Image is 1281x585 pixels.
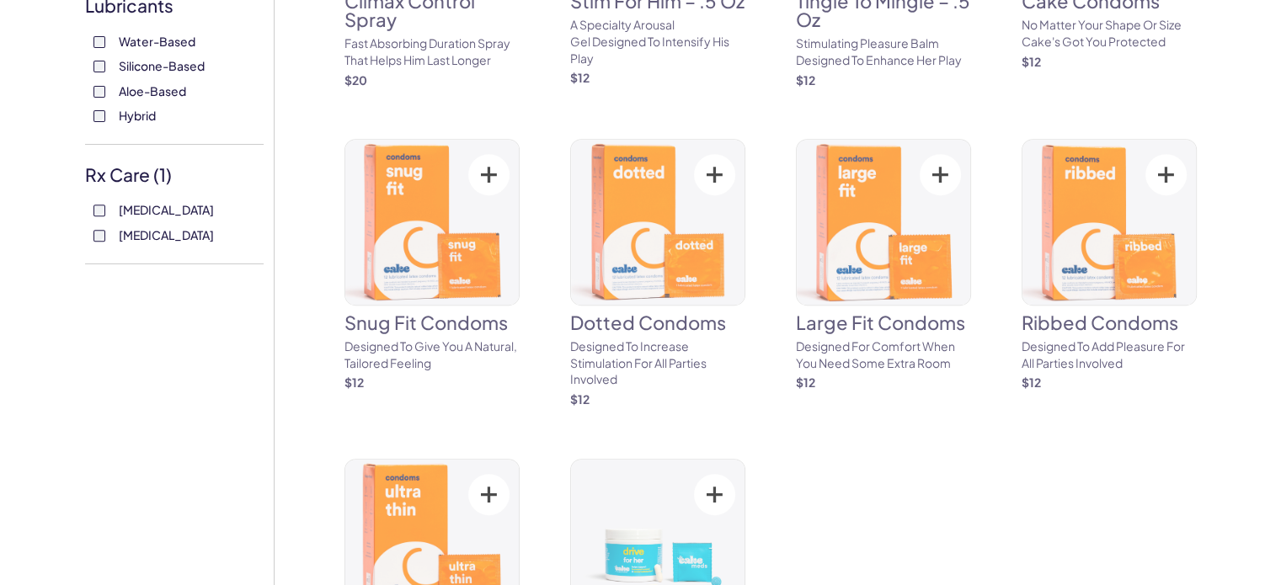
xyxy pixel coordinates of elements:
strong: $ 12 [796,375,815,390]
img: Large Fit Condoms [797,140,970,305]
span: Aloe-Based [119,80,186,102]
a: Dotted CondomsDotted CondomsDesigned to increase stimulation for all parties involved$12 [570,139,745,407]
strong: $ 12 [570,70,590,85]
p: Stimulating pleasure balm designed to enhance her play [796,35,971,68]
img: Snug Fit Condoms [345,140,519,305]
input: [MEDICAL_DATA] [93,230,105,242]
h3: Dotted Condoms [570,313,745,332]
strong: $ 12 [570,391,590,407]
img: Ribbed Condoms [1022,140,1196,305]
strong: $ 12 [1022,375,1041,390]
input: Water-Based [93,36,105,48]
h3: Large Fit Condoms [796,313,971,332]
p: A specialty arousal gel designed to intensify his play [570,17,745,66]
p: Designed to give you a natural, tailored feeling [344,338,520,371]
p: Designed for comfort when you need some extra room [796,338,971,371]
input: Aloe-Based [93,86,105,98]
p: Fast absorbing duration spray that helps him last longer [344,35,520,68]
span: [MEDICAL_DATA] [119,224,214,246]
h3: Snug Fit Condoms [344,313,520,332]
img: Dotted Condoms [571,140,745,305]
a: Snug Fit CondomsSnug Fit CondomsDesigned to give you a natural, tailored feeling$12 [344,139,520,391]
input: Hybrid [93,110,105,122]
p: Designed to add pleasure for all parties involved [1022,338,1197,371]
strong: $ 12 [796,72,815,88]
input: Silicone-Based [93,61,105,72]
a: Large Fit CondomsLarge Fit CondomsDesigned for comfort when you need some extra room$12 [796,139,971,391]
span: [MEDICAL_DATA] [119,199,214,221]
strong: $ 12 [1022,54,1041,69]
span: Water-Based [119,30,195,52]
strong: $ 20 [344,72,367,88]
h3: Ribbed Condoms [1022,313,1197,332]
a: Ribbed CondomsRibbed CondomsDesigned to add pleasure for all parties involved$12 [1022,139,1197,391]
span: Hybrid [119,104,156,126]
input: [MEDICAL_DATA] [93,205,105,216]
strong: $ 12 [344,375,364,390]
p: Designed to increase stimulation for all parties involved [570,338,745,388]
span: Silicone-Based [119,55,205,77]
p: No matter your shape or size Cake's got you protected [1022,17,1197,50]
